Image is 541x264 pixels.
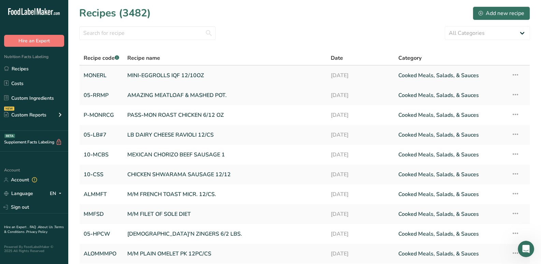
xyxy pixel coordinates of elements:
[473,6,530,20] button: Add new recipe
[331,167,390,182] a: [DATE]
[84,167,119,182] a: 10-CSS
[84,207,119,221] a: MMFSD
[127,128,322,142] a: LB DAIRY CHEESE RAVIOLI 12/CS
[50,190,64,198] div: EN
[4,35,64,47] button: Hire an Expert
[331,247,390,261] a: [DATE]
[331,128,390,142] a: [DATE]
[4,225,28,230] a: Hire an Expert .
[84,108,119,122] a: P-MONRCG
[4,225,64,234] a: Terms & Conditions .
[127,207,322,221] a: M/M FILET OF SOLE DIET
[398,128,503,142] a: Cooked Meals, Salads, & Sauces
[331,108,390,122] a: [DATE]
[84,88,119,102] a: 05-RRMP
[84,247,119,261] a: ALOMMMPO
[479,9,524,17] div: Add new recipe
[84,68,119,83] a: MONERL
[127,187,322,202] a: M/M FRENCH TOAST MICR. 12/CS.
[4,245,64,253] div: Powered By FoodLabelMaker © 2025 All Rights Reserved
[127,148,322,162] a: MEXICAN CHORIZO BEEF SAUSAGE 1
[331,148,390,162] a: [DATE]
[398,68,503,83] a: Cooked Meals, Salads, & Sauces
[79,5,151,21] h1: Recipes (3482)
[26,230,47,234] a: Privacy Policy
[127,68,322,83] a: MINI-EGGROLLS IQF 12/10OZ
[518,241,534,257] iframe: Intercom live chat
[127,54,160,62] span: Recipe name
[84,128,119,142] a: 05-LB#7
[127,227,322,241] a: [DEMOGRAPHIC_DATA]'N ZINGERS 6/2 LBS.
[331,227,390,241] a: [DATE]
[398,187,503,202] a: Cooked Meals, Salads, & Sauces
[398,207,503,221] a: Cooked Meals, Salads, & Sauces
[398,148,503,162] a: Cooked Meals, Salads, & Sauces
[398,54,422,62] span: Category
[398,227,503,241] a: Cooked Meals, Salads, & Sauces
[4,134,15,138] div: BETA
[84,54,119,62] span: Recipe code
[331,88,390,102] a: [DATE]
[84,187,119,202] a: ALMMFT
[398,88,503,102] a: Cooked Meals, Salads, & Sauces
[398,108,503,122] a: Cooked Meals, Salads, & Sauces
[84,148,119,162] a: 10-MCBS
[4,107,14,111] div: NEW
[38,225,54,230] a: About Us .
[127,88,322,102] a: AMAZING MEATLOAF & MASHED POT.
[4,187,33,199] a: Language
[30,225,38,230] a: FAQ .
[79,26,216,40] input: Search for recipe
[331,187,390,202] a: [DATE]
[331,68,390,83] a: [DATE]
[127,167,322,182] a: CHICKEN SHWARAMA SAUSAGE 12/12
[398,167,503,182] a: Cooked Meals, Salads, & Sauces
[331,54,343,62] span: Date
[4,111,46,119] div: Custom Reports
[398,247,503,261] a: Cooked Meals, Salads, & Sauces
[84,227,119,241] a: 05-HPCW
[331,207,390,221] a: [DATE]
[127,247,322,261] a: M/M PLAIN OMELET PK 12PC/CS
[127,108,322,122] a: PASS-MON ROAST CHICKEN 6/12 OZ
